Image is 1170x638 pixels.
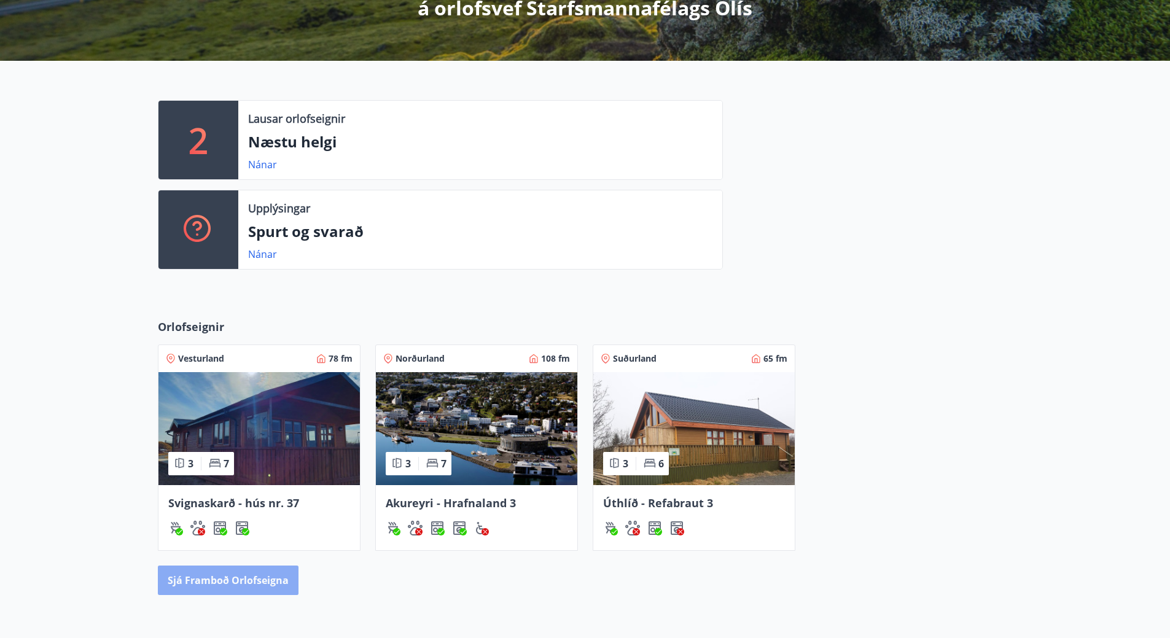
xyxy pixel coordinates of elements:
span: Úthlíð - Refabraut 3 [603,496,713,510]
img: Paella dish [158,372,360,485]
div: Gasgrill [386,521,400,535]
img: Paella dish [593,372,795,485]
img: Paella dish [376,372,577,485]
span: Norðurland [396,352,445,365]
span: 3 [623,457,628,470]
span: 78 fm [329,352,353,365]
span: 7 [441,457,447,470]
span: Svignaskarð - hús nr. 37 [168,496,299,510]
span: 3 [188,457,193,470]
div: Þvottavél [235,521,249,535]
p: Spurt og svarað [248,221,712,242]
div: Gæludýr [190,521,205,535]
img: pxcaIm5dSOV3FS4whs1soiYWTwFQvksT25a9J10C.svg [408,521,423,535]
img: 7hj2GulIrg6h11dFIpsIzg8Ak2vZaScVwTihwv8g.svg [430,521,445,535]
span: 65 fm [763,352,787,365]
img: Dl16BY4EX9PAW649lg1C3oBuIaAsR6QVDQBO2cTm.svg [235,521,249,535]
div: Gasgrill [603,521,618,535]
a: Nánar [248,247,277,261]
span: Vesturland [178,352,224,365]
span: 7 [224,457,229,470]
span: Suðurland [613,352,657,365]
div: Aðgengi fyrir hjólastól [474,521,489,535]
img: 7hj2GulIrg6h11dFIpsIzg8Ak2vZaScVwTihwv8g.svg [213,521,227,535]
span: Orlofseignir [158,319,224,335]
img: 7hj2GulIrg6h11dFIpsIzg8Ak2vZaScVwTihwv8g.svg [647,521,662,535]
img: pxcaIm5dSOV3FS4whs1soiYWTwFQvksT25a9J10C.svg [190,521,205,535]
div: Þvottavél [669,521,684,535]
div: Uppþvottavél [647,521,662,535]
img: ZXjrS3QKesehq6nQAPjaRuRTI364z8ohTALB4wBr.svg [603,521,618,535]
p: Næstu helgi [248,131,712,152]
span: 108 fm [541,352,570,365]
span: Akureyri - Hrafnaland 3 [386,496,516,510]
p: Lausar orlofseignir [248,111,345,126]
div: Uppþvottavél [430,521,445,535]
a: Nánar [248,158,277,171]
img: 8IYIKVZQyRlUC6HQIIUSdjpPGRncJsz2RzLgWvp4.svg [474,521,489,535]
button: Sjá framboð orlofseigna [158,566,298,595]
img: Dl16BY4EX9PAW649lg1C3oBuIaAsR6QVDQBO2cTm.svg [669,521,684,535]
div: Gasgrill [168,521,183,535]
img: Dl16BY4EX9PAW649lg1C3oBuIaAsR6QVDQBO2cTm.svg [452,521,467,535]
div: Þvottavél [452,521,467,535]
div: Gæludýr [625,521,640,535]
img: ZXjrS3QKesehq6nQAPjaRuRTI364z8ohTALB4wBr.svg [168,521,183,535]
div: Uppþvottavél [213,521,227,535]
p: 2 [189,117,208,163]
span: 3 [405,457,411,470]
img: ZXjrS3QKesehq6nQAPjaRuRTI364z8ohTALB4wBr.svg [386,521,400,535]
div: Gæludýr [408,521,423,535]
p: Upplýsingar [248,200,310,216]
img: pxcaIm5dSOV3FS4whs1soiYWTwFQvksT25a9J10C.svg [625,521,640,535]
span: 6 [658,457,664,470]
